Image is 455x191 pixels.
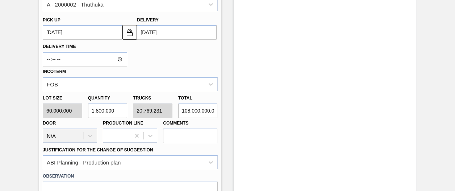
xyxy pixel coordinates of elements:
label: Comments [163,118,217,129]
div: FOB [47,81,58,87]
label: Delivery Time [43,41,127,52]
label: Total [178,95,192,101]
label: Delivery [137,17,159,23]
label: Quantity [88,95,110,101]
label: Observation [43,171,217,182]
button: locked [122,25,137,40]
label: Pick up [43,17,60,23]
label: Trucks [133,95,151,101]
input: mm/dd/yyyy [43,25,122,40]
label: Lot size [43,93,82,103]
label: Door [43,121,56,126]
div: ABI Planning - Production plan [47,159,121,166]
label: Production Line [103,121,143,126]
img: locked [125,28,134,37]
label: Incoterm [43,69,66,74]
div: A - 2000002 - Thuthuka [47,1,104,7]
input: mm/dd/yyyy [137,25,217,40]
label: Justification for the Change of Suggestion [43,147,153,153]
